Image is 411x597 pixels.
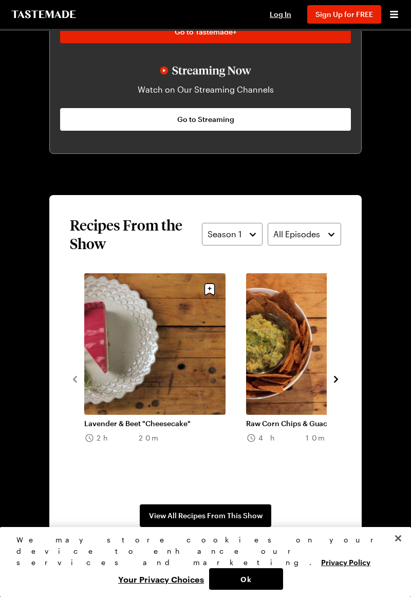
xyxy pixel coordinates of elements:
a: Lavender & Beet "Cheesecake" [84,419,226,428]
div: 2 / 8 [246,273,408,484]
button: Save recipe [200,279,219,299]
button: Ok [209,568,283,590]
span: Go to Streaming [177,114,234,125]
a: Raw Corn Chips & Guacamole [246,419,387,428]
img: Streaming [160,66,251,77]
div: 1 / 8 [84,273,246,484]
a: To Tastemade Home Page [10,10,77,19]
button: Close [387,527,409,550]
h2: Recipes From the Show [70,216,202,253]
span: Season 1 [208,228,241,240]
div: Privacy [16,534,386,590]
a: More information about your privacy, opens in a new tab [321,557,370,567]
a: View All Recipes From This Show [140,504,271,527]
span: Sign Up for FREE [315,10,373,19]
span: Log In [270,10,291,19]
button: Sign Up for FREE [307,5,381,24]
span: Go to Tastemade+ [175,27,237,37]
span: View All Recipes From This Show [149,511,263,521]
button: navigate to previous item [70,372,80,384]
p: Watch on Our Streaming Channels [60,83,351,96]
button: Log In [260,9,301,20]
span: All Episodes [273,228,320,240]
button: All Episodes [268,223,341,245]
a: Go to Streaming [60,108,351,131]
a: Go to Tastemade+ [60,21,351,43]
button: navigate to next item [331,372,341,384]
div: We may store cookies on your device to enhance our services and marketing. [16,534,386,568]
button: Your Privacy Choices [113,568,209,590]
button: Season 1 [202,223,263,245]
button: Open menu [387,8,401,21]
